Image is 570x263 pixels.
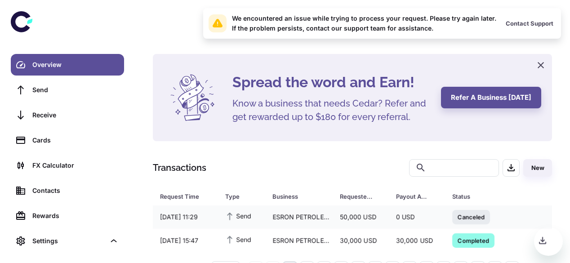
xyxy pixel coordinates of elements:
[503,17,556,30] button: Contact Support
[11,104,124,126] a: Receive
[32,160,119,170] div: FX Calculator
[32,236,105,246] div: Settings
[225,211,251,221] span: Send
[389,232,445,249] div: 30,000 USD
[452,190,508,203] div: Status
[225,190,262,203] span: Type
[153,232,218,249] div: [DATE] 15:47
[160,190,203,203] div: Request Time
[32,186,119,196] div: Contacts
[160,190,214,203] span: Request Time
[232,71,430,93] h4: Spread the word and Earn!
[11,155,124,176] a: FX Calculator
[389,209,445,226] div: 0 USD
[32,60,119,70] div: Overview
[11,230,124,252] div: Settings
[452,190,520,203] span: Status
[11,79,124,101] a: Send
[32,135,119,145] div: Cards
[441,87,541,108] button: Refer a business [DATE]
[265,209,333,226] div: ESRON PETROLEUM SDN BHD.
[32,85,119,95] div: Send
[523,159,552,177] button: New
[11,129,124,151] a: Cards
[225,234,251,244] span: Send
[153,161,206,174] h1: Transactions
[11,205,124,227] a: Rewards
[340,190,374,203] div: Requested Amount
[232,97,430,124] h5: Know a business that needs Cedar? Refer and get rewarded up to $180 for every referral.
[452,212,490,221] span: Canceled
[32,211,119,221] div: Rewards
[452,236,494,245] span: Completed
[11,180,124,201] a: Contacts
[333,232,389,249] div: 30,000 USD
[32,110,119,120] div: Receive
[534,227,563,256] iframe: Button to launch messaging window
[232,13,496,33] div: We encountered an issue while trying to process your request. Please try again later. If the prob...
[333,209,389,226] div: 50,000 USD
[340,190,385,203] span: Requested Amount
[396,190,430,203] div: Payout Amount
[225,190,250,203] div: Type
[11,54,124,76] a: Overview
[265,232,333,249] div: ESRON PETROLEUM SDN BHD.
[153,209,218,226] div: [DATE] 11:29
[396,190,441,203] span: Payout Amount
